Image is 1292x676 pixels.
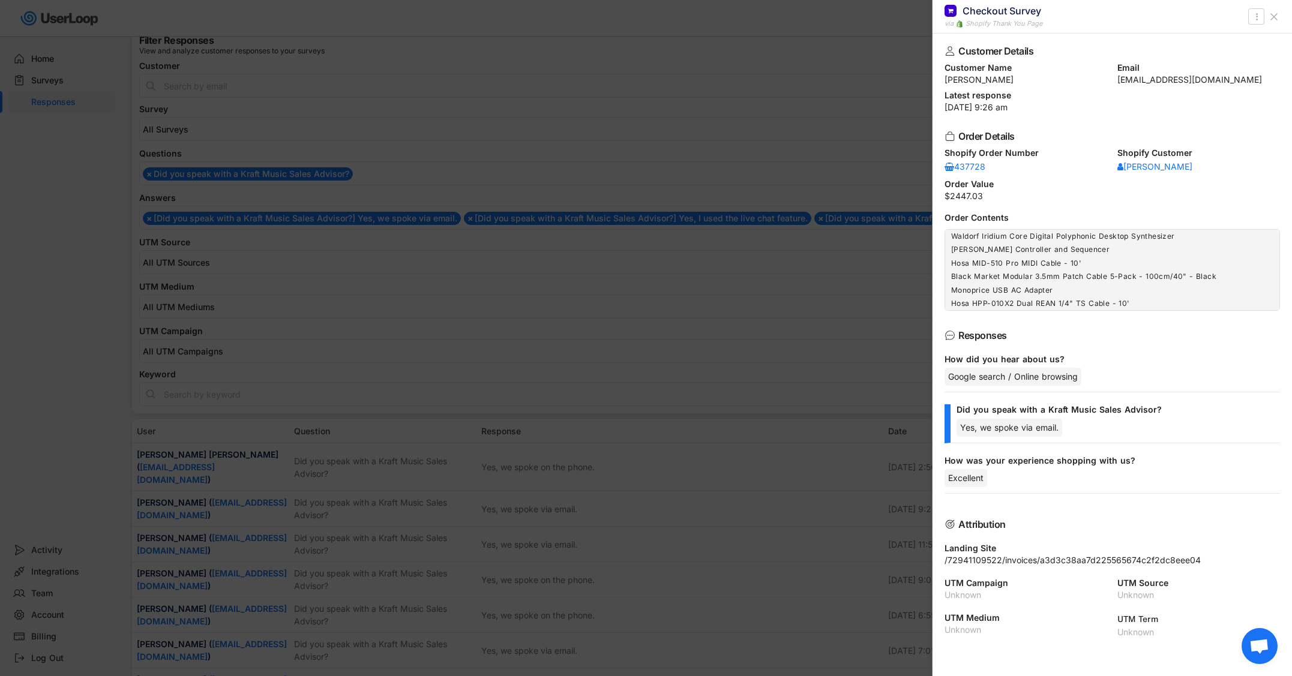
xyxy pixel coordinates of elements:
[951,272,1273,281] div: Black Market Modular 3.5mm Patch Cable 5-Pack - 100cm/40" - Black
[958,131,1261,141] div: Order Details
[1117,591,1281,599] div: Unknown
[1117,161,1192,173] a: [PERSON_NAME]
[1255,10,1258,23] text: 
[945,19,954,29] div: via
[945,64,1108,72] div: Customer Name
[1117,149,1281,157] div: Shopify Customer
[945,579,1108,587] div: UTM Campaign
[945,368,1081,386] div: Google search / Online browsing
[951,259,1273,268] div: Hosa MID-510 Pro MIDI Cable - 10'
[958,331,1261,340] div: Responses
[945,626,1108,634] div: Unknown
[945,614,1108,622] div: UTM Medium
[945,544,1280,552] div: Landing Site
[945,163,985,171] div: 437728
[945,103,1280,112] div: [DATE] 9:26 am
[945,91,1280,100] div: Latest response
[945,556,1280,564] div: /72941109522/invoices/a3d3c38aa7d225565674c2f2dc8eee04
[945,161,985,173] a: 437728
[958,519,1261,529] div: Attribution
[951,299,1273,308] div: Hosa HPP-010X2 Dual REAN 1/4" TS Cable - 10'
[951,245,1273,254] div: [PERSON_NAME] Controller and Sequencer
[951,286,1273,295] div: Monoprice USB AC Adapter
[1117,76,1281,84] div: [EMAIL_ADDRESS][DOMAIN_NAME]
[951,232,1273,241] div: Waldorf Iridium Core Digital Polyphonic Desktop Synthesizer
[1117,579,1281,587] div: UTM Source
[957,419,1062,437] div: Yes, we spoke via email.
[966,19,1042,29] div: Shopify Thank You Page
[1251,10,1263,24] button: 
[958,46,1261,56] div: Customer Details
[956,20,963,28] img: 1156660_ecommerce_logo_shopify_icon%20%281%29.png
[945,591,1108,599] div: Unknown
[945,180,1280,188] div: Order Value
[945,469,987,487] div: Excellent
[945,192,1280,200] div: $2447.03
[963,4,1041,17] div: Checkout Survey
[1242,628,1278,664] a: Open chat
[1117,163,1192,171] div: [PERSON_NAME]
[945,149,1108,157] div: Shopify Order Number
[945,76,1108,84] div: [PERSON_NAME]
[1117,614,1281,624] div: UTM Term
[945,354,1270,365] div: How did you hear about us?
[1117,64,1281,72] div: Email
[945,214,1280,222] div: Order Contents
[945,455,1270,466] div: How was your experience shopping with us?
[1117,628,1281,636] div: Unknown
[957,404,1270,415] div: Did you speak with a Kraft Music Sales Advisor?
